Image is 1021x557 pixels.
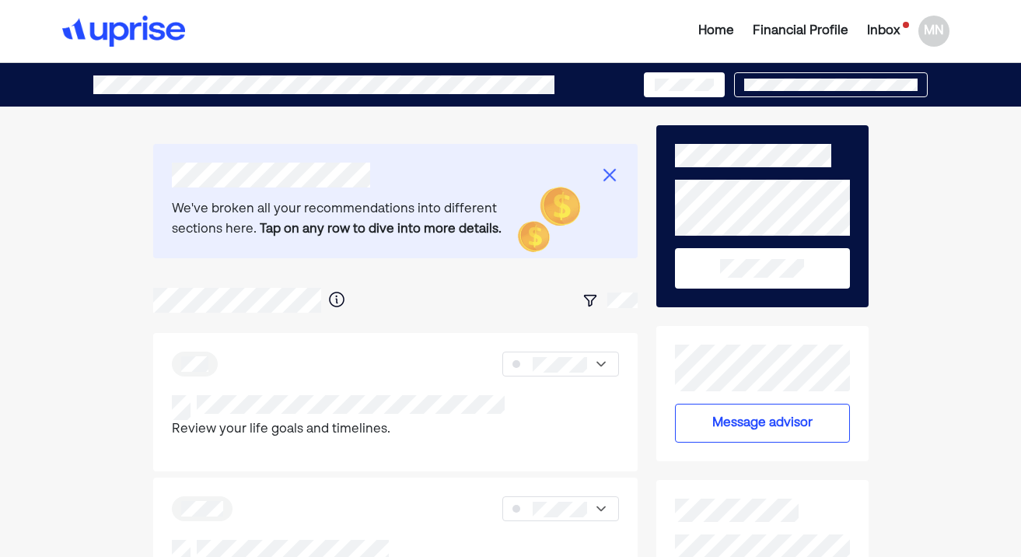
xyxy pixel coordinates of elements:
p: Review your life goals and timelines. [172,420,505,440]
div: We've broken all your recommendations into different sections here. [172,200,530,240]
b: Tap on any row to dive into more details. [260,223,502,236]
div: Home [698,22,734,40]
div: Inbox [867,22,900,40]
button: Message advisor [675,404,849,443]
div: MN [918,16,949,47]
div: Financial Profile [753,22,848,40]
